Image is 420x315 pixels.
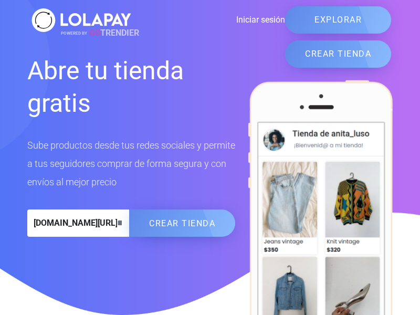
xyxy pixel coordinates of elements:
span: POWERED BY [61,30,87,35]
span: TRENDIER [61,27,139,39]
a: Iniciar sesión [134,14,285,26]
span: GO [89,28,100,38]
p: Sube productos desde tus redes sociales y permite a tus seguidores comprar de forma segura y con ... [27,136,235,191]
h1: Abre tu tienda gratis [27,55,235,120]
img: logo_white.svg [29,5,134,35]
a: EXPLORAR [285,6,391,34]
button: CREAR TIENDA [129,209,235,237]
a: CREAR TIENDA [285,40,391,68]
span: [DOMAIN_NAME][URL] [27,209,118,237]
